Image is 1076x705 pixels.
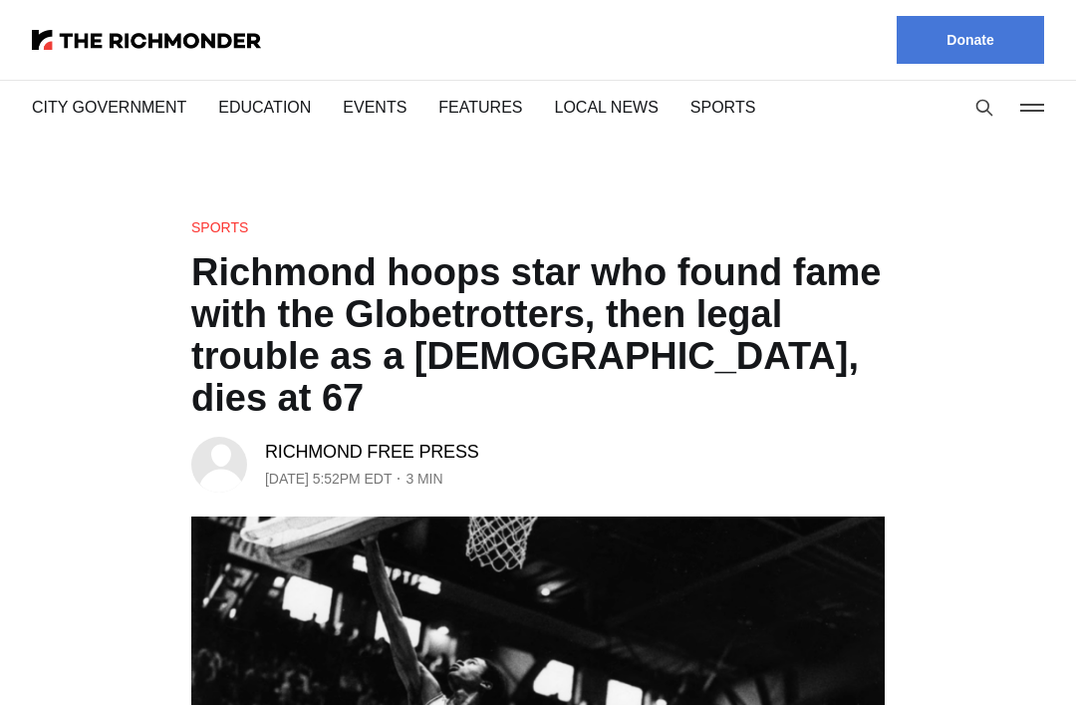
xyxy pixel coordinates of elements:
[969,93,999,123] button: Search this site
[265,467,398,491] time: [DATE] 5:52PM EDT
[32,96,181,119] a: City Government
[191,217,244,237] a: Sports
[897,16,1044,64] a: Donate
[191,251,885,419] h1: Richmond hoops star who found fame with the Globetrotters, then legal trouble as a [DEMOGRAPHIC_D...
[338,96,397,119] a: Events
[411,467,450,491] span: 3 min
[265,440,458,464] a: Richmond Free Press
[669,96,729,119] a: Sports
[538,96,637,119] a: Local News
[32,30,261,50] img: The Richmonder
[213,96,306,119] a: Education
[428,96,506,119] a: Features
